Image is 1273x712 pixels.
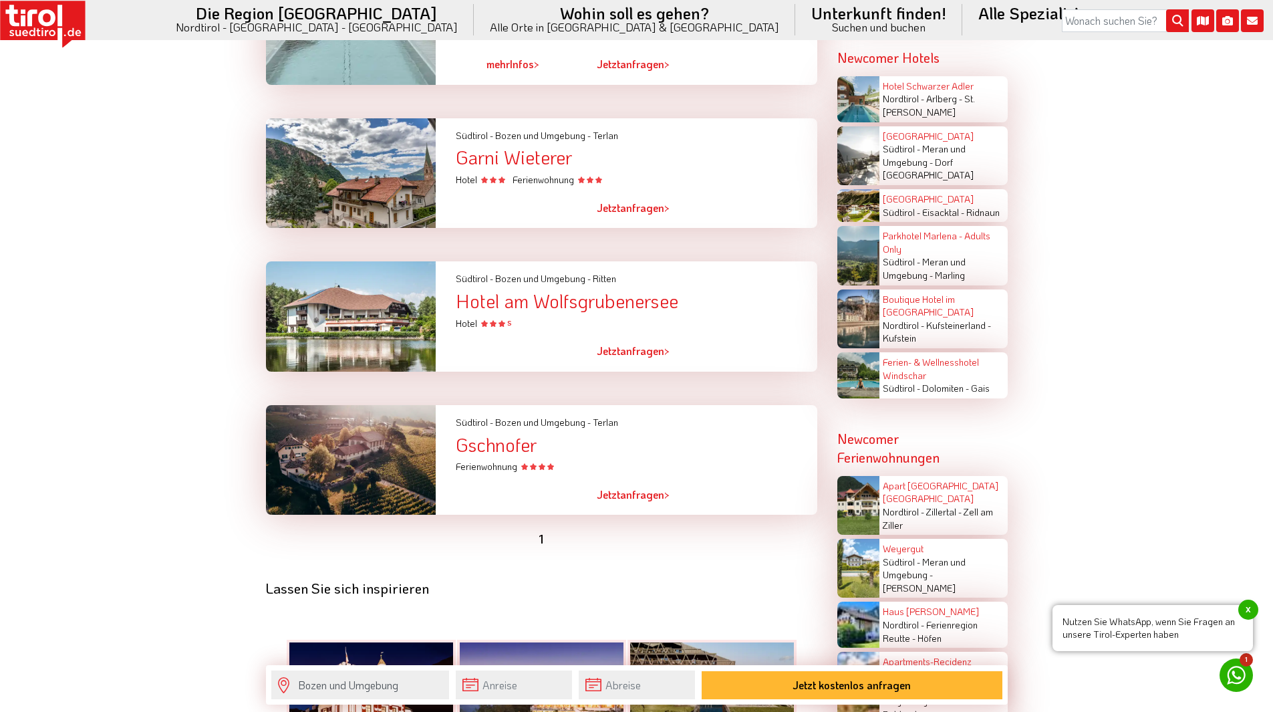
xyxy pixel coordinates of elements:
[534,57,539,71] span: >
[883,255,920,268] span: Südtirol -
[926,319,991,332] span: Kufsteinerland -
[1216,9,1239,32] i: Fotogalerie
[883,556,966,582] span: Meran und Umgebung -
[837,430,940,466] strong: Newcomer Ferienwohnungen
[456,272,493,285] span: Südtirol -
[883,582,956,594] span: [PERSON_NAME]
[664,57,670,71] span: >
[926,505,962,518] span: Zillertal -
[507,318,511,328] sup: S
[266,580,817,596] div: Lassen Sie sich inspirieren
[664,344,670,358] span: >
[495,272,591,285] span: Bozen und Umgebung -
[883,229,990,255] a: Parkhotel Marlena - Adults Only
[597,336,670,366] a: Jetztanfragen>
[271,671,449,699] input: Wo soll's hingehen?
[883,80,974,92] a: Hotel Schwarzer Adler
[456,291,817,312] div: Hotel am Wolfsgrubenersee
[597,57,620,71] span: Jetzt
[495,129,591,142] span: Bozen und Umgebung -
[883,193,974,205] a: [GEOGRAPHIC_DATA]
[883,142,966,168] span: Meran und Umgebung -
[597,479,670,510] a: Jetztanfragen>
[971,382,990,394] span: Gais
[456,129,493,142] span: Südtirol -
[811,21,946,33] small: Suchen und buchen
[456,317,511,330] span: Hotel
[917,632,942,644] span: Höfen
[922,382,969,394] span: Dolomiten -
[664,201,670,215] span: >
[883,556,920,568] span: Südtirol -
[883,356,979,382] a: Ferien- & Wellnesshotel Windschar
[1062,9,1189,32] input: Wonach suchen Sie?
[456,147,817,168] div: Garni Wieterer
[456,460,554,473] span: Ferienwohnung
[883,542,924,555] a: Weyergut
[486,49,539,80] a: mehrInfos>
[883,92,975,118] span: St. [PERSON_NAME]
[883,206,920,219] span: Südtirol -
[579,671,695,699] input: Abreise
[486,57,510,71] span: mehr
[593,129,618,142] span: Terlan
[935,269,965,281] span: Marling
[456,435,817,455] div: Gschnofer
[593,272,616,285] span: Ritten
[883,655,972,681] a: Apartments-Recidenz Ganthaler
[593,416,618,429] span: Terlan
[883,92,924,105] span: Nordtirol -
[883,293,974,319] a: Boutique Hotel im [GEOGRAPHIC_DATA]
[883,332,916,344] span: Kufstein
[1220,659,1253,692] a: 1 Nutzen Sie WhatsApp, wenn Sie Fragen an unsere Tirol-Experten habenx
[883,319,924,332] span: Nordtirol -
[176,21,458,33] small: Nordtirol - [GEOGRAPHIC_DATA] - [GEOGRAPHIC_DATA]
[597,344,620,358] span: Jetzt
[883,382,920,394] span: Südtirol -
[1241,9,1264,32] i: Kontakt
[597,487,620,501] span: Jetzt
[490,21,779,33] small: Alle Orte in [GEOGRAPHIC_DATA] & [GEOGRAPHIC_DATA]
[1052,605,1253,651] span: Nutzen Sie WhatsApp, wenn Sie Fragen an unsere Tirol-Experten haben
[1191,9,1214,32] i: Karte öffnen
[513,173,602,186] span: Ferienwohnung
[883,618,924,631] span: Nordtirol -
[597,201,620,215] span: Jetzt
[883,605,979,618] a: Haus [PERSON_NAME]
[883,130,974,142] a: [GEOGRAPHIC_DATA]
[1240,653,1253,667] span: 1
[456,416,493,429] span: Südtirol -
[883,479,998,505] a: Apart [GEOGRAPHIC_DATA] [GEOGRAPHIC_DATA]
[966,206,1000,219] span: Ridnaun
[702,671,1002,699] button: Jetzt kostenlos anfragen
[664,487,670,501] span: >
[883,255,966,281] span: Meran und Umgebung -
[456,671,572,699] input: Anreise
[597,49,670,80] a: Jetztanfragen>
[597,193,670,223] a: Jetztanfragen>
[837,49,940,66] strong: Newcomer Hotels
[883,142,920,155] span: Südtirol -
[926,92,962,105] span: Arlberg -
[883,156,974,182] span: Dorf [GEOGRAPHIC_DATA]
[883,618,978,644] span: Ferienregion Reutte -
[495,416,591,429] span: Bozen und Umgebung -
[883,505,993,531] span: Zell am Ziller
[1238,600,1258,620] span: x
[456,173,507,186] span: Hotel
[539,531,544,547] a: 1
[883,505,924,518] span: Nordtirol -
[922,206,964,219] span: Eisacktal -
